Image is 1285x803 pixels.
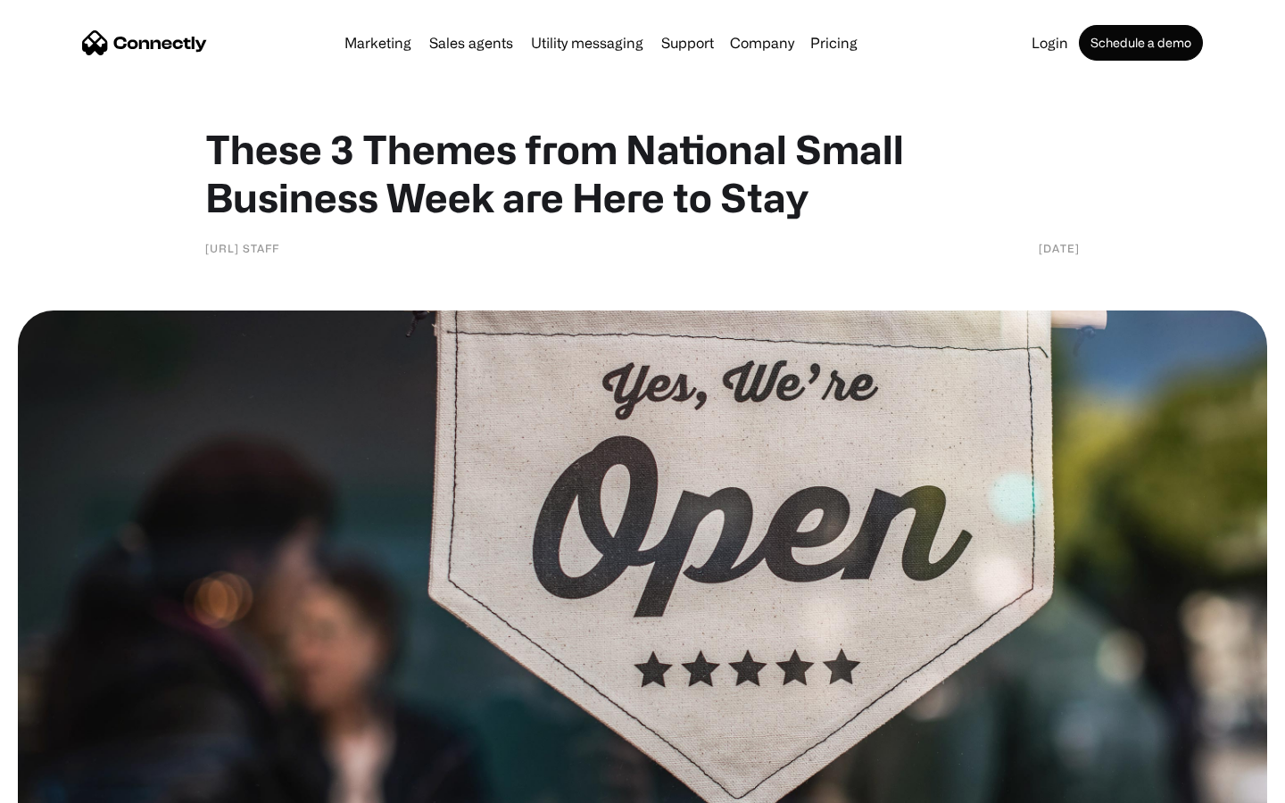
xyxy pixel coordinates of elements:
[1079,25,1203,61] a: Schedule a demo
[730,30,794,55] div: Company
[524,36,651,50] a: Utility messaging
[36,772,107,797] ul: Language list
[337,36,419,50] a: Marketing
[654,36,721,50] a: Support
[18,772,107,797] aside: Language selected: English
[422,36,520,50] a: Sales agents
[803,36,865,50] a: Pricing
[205,125,1080,221] h1: These 3 Themes from National Small Business Week are Here to Stay
[1024,36,1075,50] a: Login
[1039,239,1080,257] div: [DATE]
[205,239,279,257] div: [URL] Staff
